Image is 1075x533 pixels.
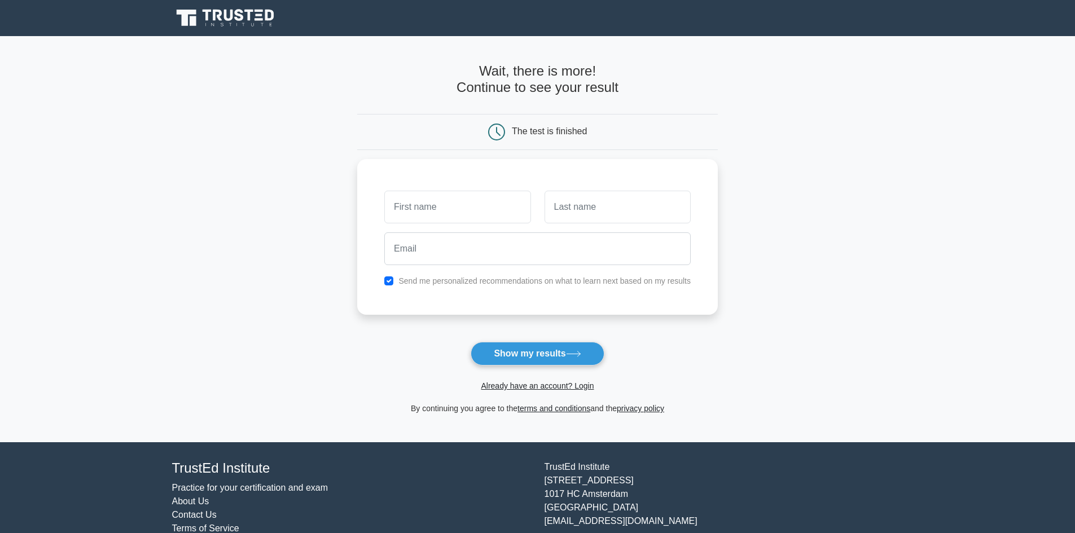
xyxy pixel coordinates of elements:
a: terms and conditions [517,404,590,413]
input: Last name [545,191,691,223]
a: Terms of Service [172,523,239,533]
div: By continuing you agree to the and the [350,402,725,415]
a: About Us [172,496,209,506]
a: privacy policy [617,404,664,413]
h4: Wait, there is more! Continue to see your result [357,63,718,96]
input: First name [384,191,530,223]
a: Contact Us [172,510,217,519]
h4: TrustEd Institute [172,460,531,477]
label: Send me personalized recommendations on what to learn next based on my results [398,276,691,285]
input: Email [384,232,691,265]
div: The test is finished [512,126,587,136]
button: Show my results [471,342,604,365]
a: Already have an account? Login [481,381,594,390]
a: Practice for your certification and exam [172,483,328,492]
